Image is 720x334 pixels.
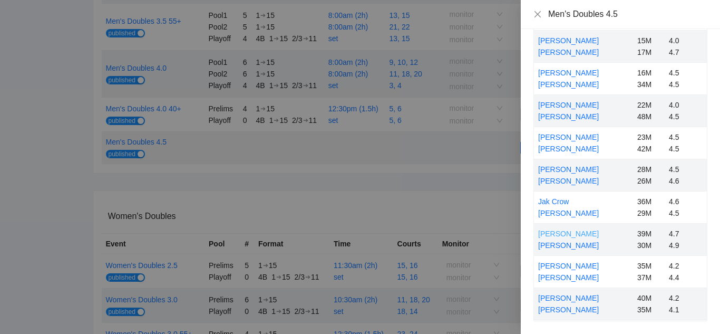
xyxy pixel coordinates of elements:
div: 40M [637,292,660,304]
div: 28M [637,164,660,175]
div: 4.9 [669,240,703,251]
div: 4.7 [669,46,703,58]
div: 4.2 [669,260,703,272]
a: [PERSON_NAME] [538,36,599,45]
a: Jak Crow [538,197,569,206]
div: 36M [637,196,660,207]
a: [PERSON_NAME] [538,306,599,314]
div: 4.2 [669,292,703,304]
div: 4.0 [669,99,703,111]
div: 15M [637,35,660,46]
div: 4.5 [669,131,703,143]
div: 4.5 [669,67,703,79]
a: [PERSON_NAME] [538,48,599,56]
a: [PERSON_NAME] [538,294,599,302]
a: [PERSON_NAME] [538,230,599,238]
div: 37M [637,272,660,283]
div: 23M [637,131,660,143]
div: 48M [637,111,660,122]
a: [PERSON_NAME] [538,69,599,77]
div: 34M [637,79,660,90]
div: 35M [637,260,660,272]
button: Close [533,10,542,19]
div: 30M [637,240,660,251]
a: [PERSON_NAME] [538,133,599,141]
div: 4.5 [669,111,703,122]
div: 4.6 [669,196,703,207]
div: 42M [637,143,660,155]
span: close [533,10,542,18]
div: Men's Doubles 4.5 [548,8,707,20]
div: 16M [637,67,660,79]
a: [PERSON_NAME] [538,273,599,282]
a: [PERSON_NAME] [538,112,599,121]
a: [PERSON_NAME] [538,165,599,174]
div: 35M [637,304,660,316]
a: [PERSON_NAME] [538,262,599,270]
div: 4.5 [669,207,703,219]
a: [PERSON_NAME] [538,145,599,153]
div: 4.5 [669,164,703,175]
a: [PERSON_NAME] [538,209,599,217]
div: 4.5 [669,143,703,155]
a: [PERSON_NAME] [538,80,599,89]
div: 26M [637,175,660,187]
a: [PERSON_NAME] [538,101,599,109]
div: 4.7 [669,228,703,240]
div: 4.4 [669,272,703,283]
div: 4.0 [669,35,703,46]
a: [PERSON_NAME] [538,177,599,185]
div: 17M [637,46,660,58]
div: 4.6 [669,175,703,187]
div: 29M [637,207,660,219]
div: 4.1 [669,304,703,316]
div: 4.5 [669,79,703,90]
a: [PERSON_NAME] [538,241,599,250]
div: 39M [637,228,660,240]
div: 22M [637,99,660,111]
